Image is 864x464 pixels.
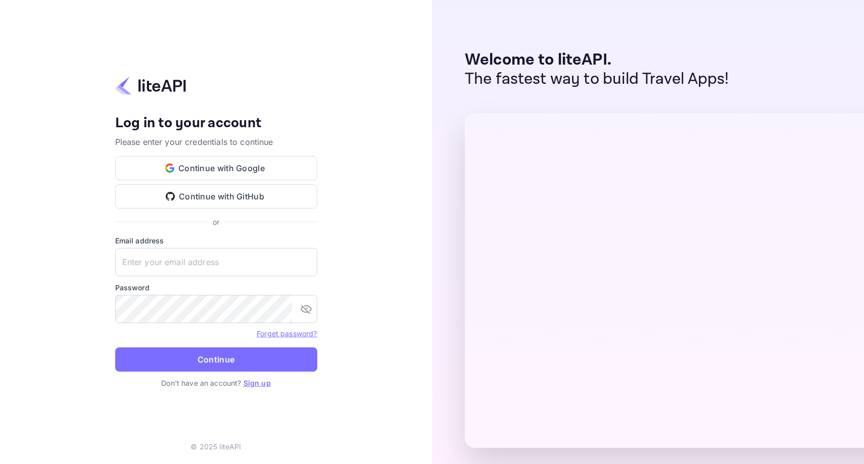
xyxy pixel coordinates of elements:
[257,329,317,338] a: Forget password?
[115,136,317,148] p: Please enter your credentials to continue
[115,156,317,180] button: Continue with Google
[257,328,317,338] a: Forget password?
[115,282,317,293] label: Password
[244,379,271,387] a: Sign up
[115,76,186,95] img: liteapi
[465,70,729,89] p: The fastest way to build Travel Apps!
[115,235,317,246] label: Email address
[296,299,316,319] button: toggle password visibility
[115,347,317,372] button: Continue
[190,441,241,452] p: © 2025 liteAPI
[115,115,317,132] h4: Log in to your account
[115,378,317,388] p: Don't have an account?
[213,217,219,227] p: or
[465,50,729,70] p: Welcome to liteAPI.
[115,248,317,276] input: Enter your email address
[115,184,317,209] button: Continue with GitHub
